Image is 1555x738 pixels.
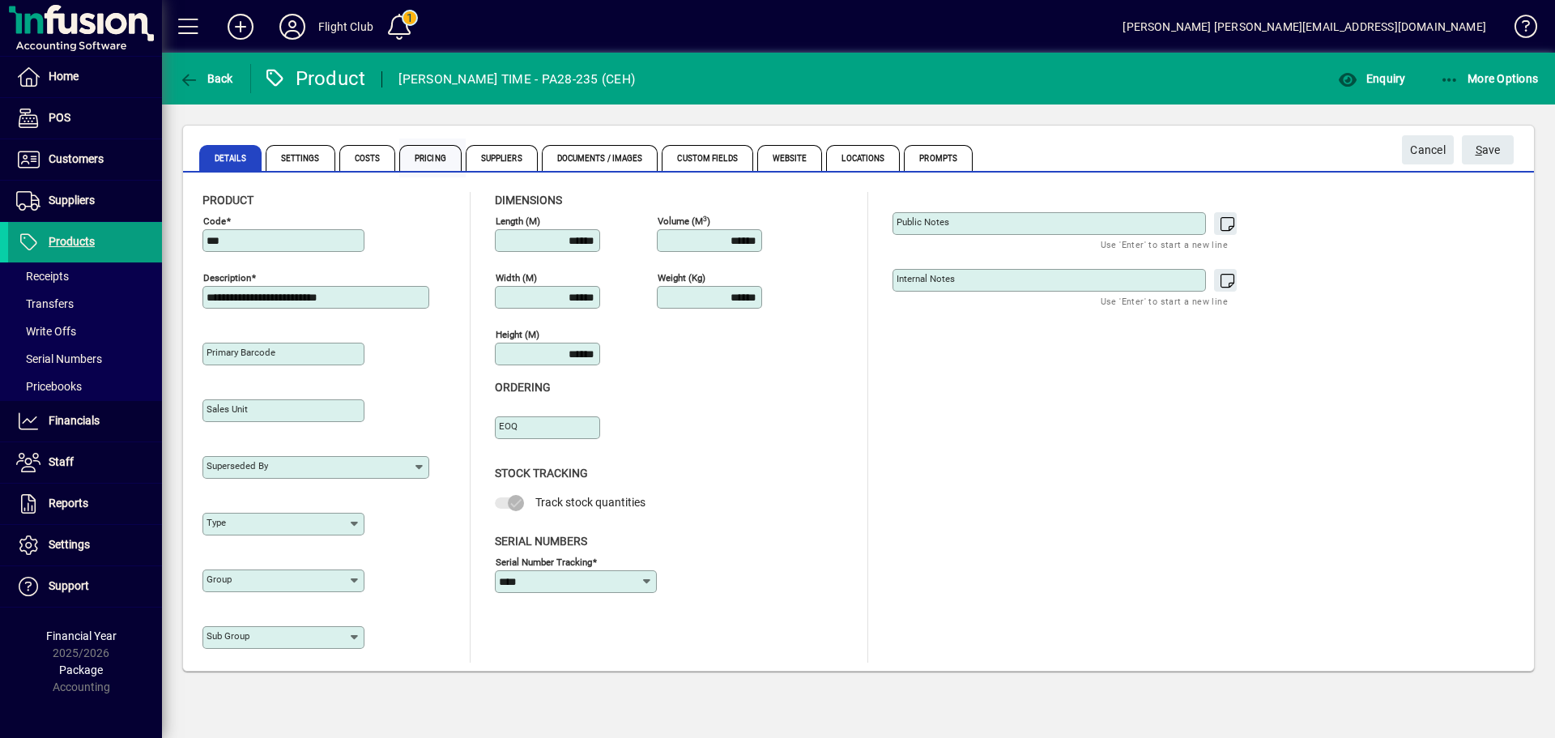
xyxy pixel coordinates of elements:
div: Flight Club [318,14,373,40]
span: Home [49,70,79,83]
mat-label: Internal Notes [897,273,955,284]
span: Serial Numbers [495,535,587,548]
mat-label: Primary barcode [207,347,275,358]
span: Financial Year [46,629,117,642]
mat-label: Height (m) [496,329,539,340]
button: Add [215,12,266,41]
mat-label: Width (m) [496,272,537,284]
span: Reports [49,497,88,510]
mat-hint: Use 'Enter' to start a new line [1101,292,1228,310]
mat-label: Sub group [207,630,249,642]
button: More Options [1436,64,1543,93]
a: Staff [8,442,162,483]
span: POS [49,111,70,124]
span: Settings [266,145,335,171]
mat-hint: Use 'Enter' to start a new line [1101,235,1228,254]
span: Website [757,145,823,171]
mat-label: Group [207,574,232,585]
span: Staff [49,455,74,468]
span: Documents / Images [542,145,658,171]
span: Pricing [399,145,462,171]
a: Pricebooks [8,373,162,400]
mat-label: Length (m) [496,215,540,227]
span: Costs [339,145,396,171]
a: POS [8,98,162,139]
a: Home [8,57,162,97]
span: S [1476,143,1482,156]
span: Track stock quantities [535,496,645,509]
span: Details [199,145,262,171]
mat-label: Public Notes [897,216,949,228]
mat-label: Serial Number tracking [496,556,592,567]
app-page-header-button: Back [162,64,251,93]
span: Product [202,194,253,207]
a: Write Offs [8,318,162,345]
a: Transfers [8,290,162,318]
div: Product [263,66,366,92]
mat-label: Sales unit [207,403,248,415]
button: Save [1462,135,1514,164]
span: Locations [826,145,900,171]
button: Back [175,64,237,93]
button: Cancel [1402,135,1454,164]
mat-label: Code [203,215,226,227]
span: Customers [49,152,104,165]
a: Receipts [8,262,162,290]
span: Settings [49,538,90,551]
span: Ordering [495,381,551,394]
div: [PERSON_NAME] TIME - PA28-235 (CEH) [398,66,635,92]
span: More Options [1440,72,1539,85]
a: Customers [8,139,162,180]
span: Back [179,72,233,85]
sup: 3 [703,214,707,222]
span: Stock Tracking [495,467,588,480]
a: Settings [8,525,162,565]
button: Enquiry [1334,64,1409,93]
a: Serial Numbers [8,345,162,373]
a: Reports [8,484,162,524]
button: Profile [266,12,318,41]
span: ave [1476,137,1501,164]
div: [PERSON_NAME] [PERSON_NAME][EMAIL_ADDRESS][DOMAIN_NAME] [1123,14,1486,40]
span: Package [59,663,103,676]
mat-label: Superseded by [207,460,268,471]
mat-label: Type [207,517,226,528]
mat-label: EOQ [499,420,518,432]
span: Write Offs [16,325,76,338]
span: Prompts [904,145,973,171]
mat-label: Volume (m ) [658,215,710,227]
span: Suppliers [466,145,538,171]
span: Serial Numbers [16,352,102,365]
span: Transfers [16,297,74,310]
a: Knowledge Base [1502,3,1535,56]
span: Financials [49,414,100,427]
span: Pricebooks [16,380,82,393]
span: Cancel [1410,137,1446,164]
span: Custom Fields [662,145,752,171]
span: Receipts [16,270,69,283]
span: Suppliers [49,194,95,207]
span: Support [49,579,89,592]
mat-label: Description [203,272,251,284]
span: Products [49,235,95,248]
a: Financials [8,401,162,442]
span: Dimensions [495,194,562,207]
a: Support [8,566,162,607]
mat-label: Weight (Kg) [658,272,705,284]
span: Enquiry [1338,72,1405,85]
a: Suppliers [8,181,162,221]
